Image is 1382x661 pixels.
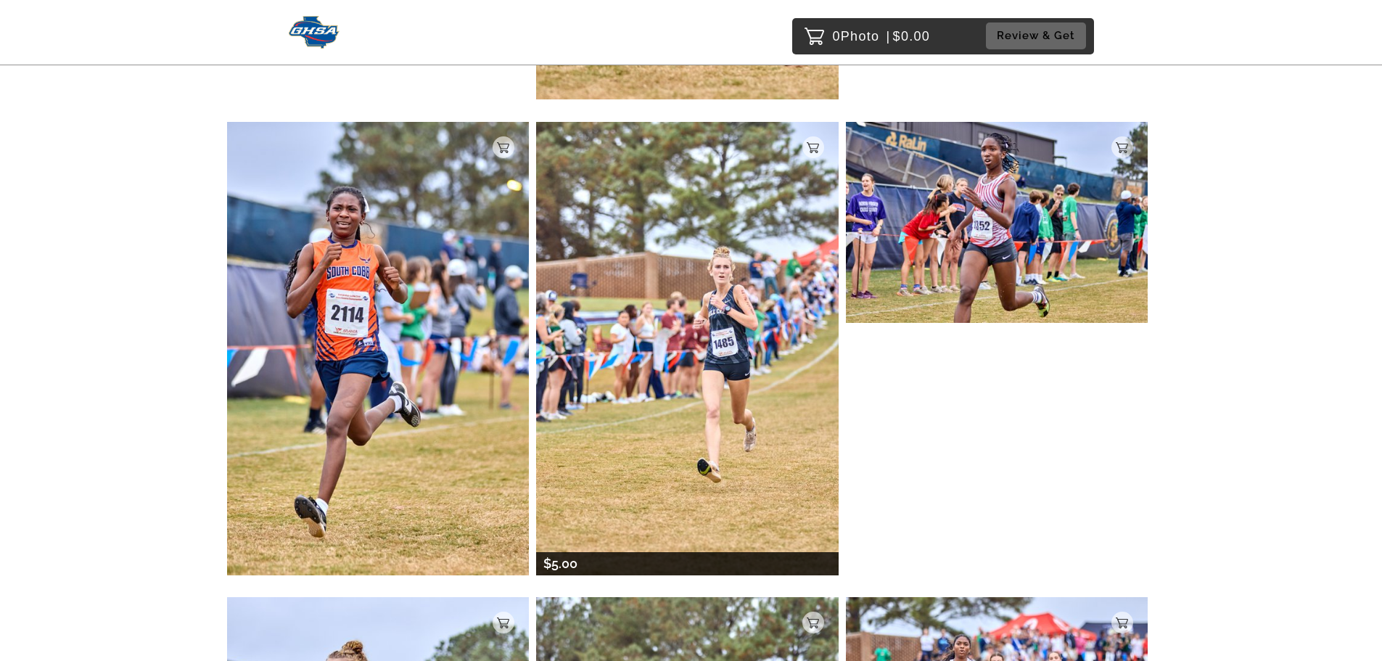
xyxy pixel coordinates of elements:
img: 130106 [846,122,1148,323]
a: Review & Get [986,22,1090,49]
img: Snapphound Logo [289,16,340,49]
img: 130107 [227,122,530,575]
p: 0 $0.00 [833,25,931,48]
p: $5.00 [543,552,577,575]
img: 130108 [536,122,839,575]
span: | [887,29,891,44]
span: Photo [841,25,880,48]
button: Review & Get [986,22,1086,49]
